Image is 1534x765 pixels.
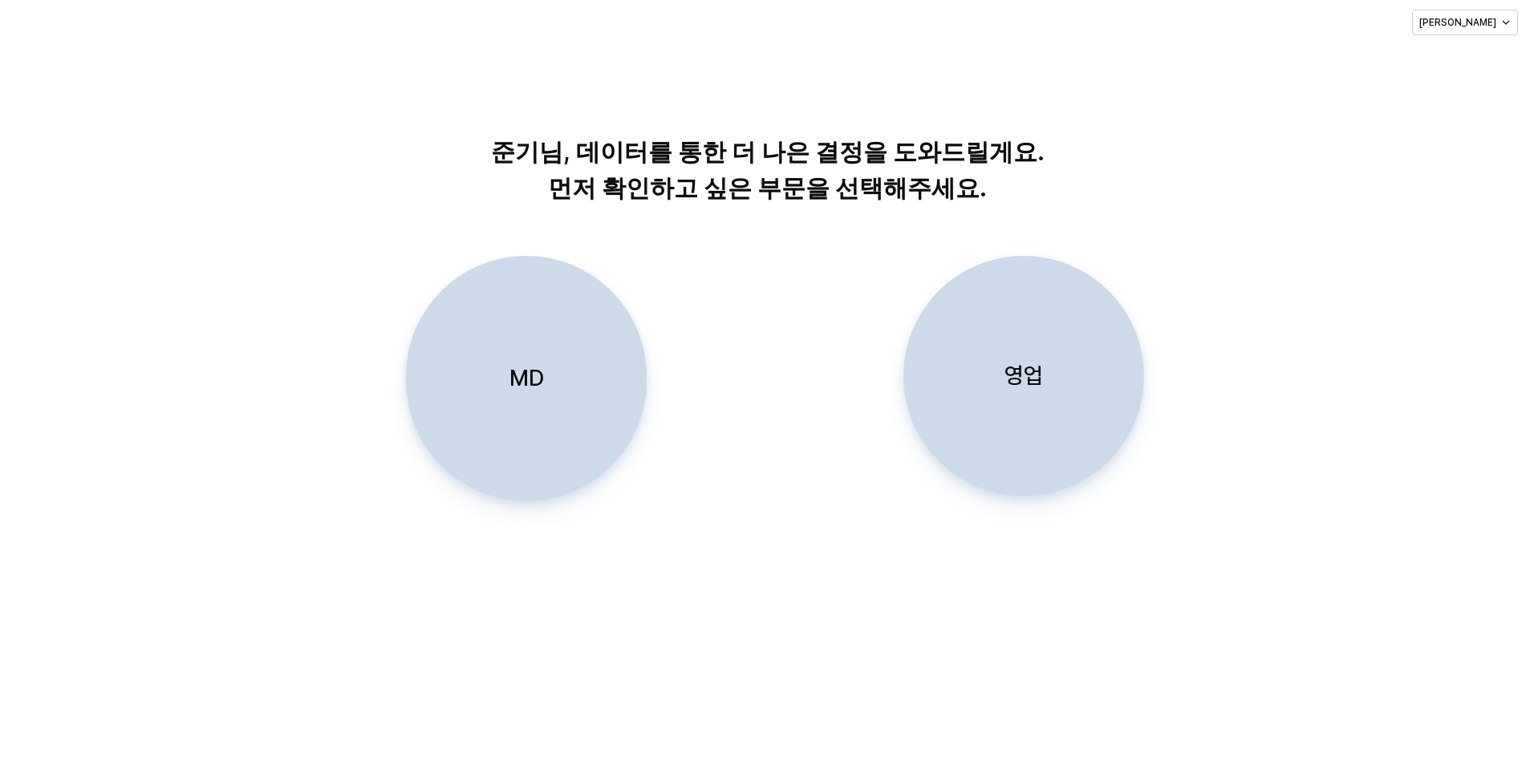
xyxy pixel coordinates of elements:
[406,256,647,501] button: MD
[358,134,1177,206] p: 준기님, 데이터를 통한 더 나은 결정을 도와드릴게요. 먼저 확인하고 싶은 부문을 선택해주세요.
[1419,16,1496,29] p: [PERSON_NAME]
[509,363,544,393] p: MD
[1412,10,1518,35] button: [PERSON_NAME]
[1004,361,1043,391] p: 영업
[903,256,1144,496] button: 영업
